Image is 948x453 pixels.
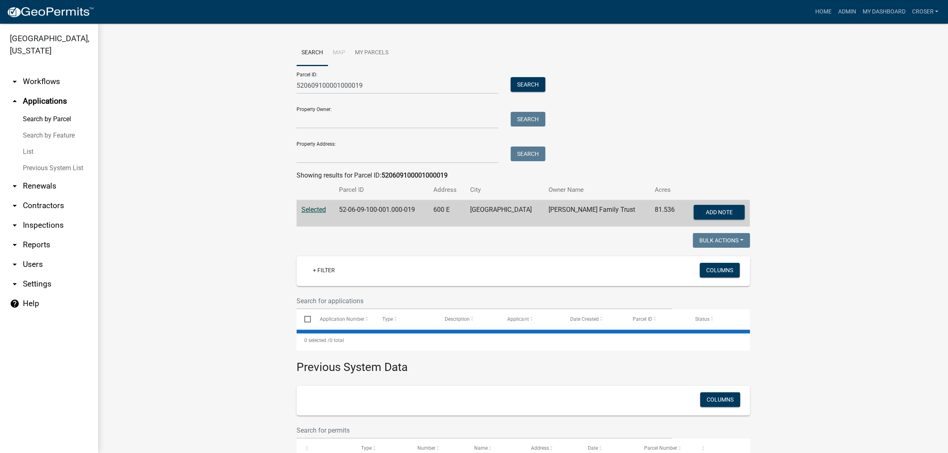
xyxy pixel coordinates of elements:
[445,316,470,322] span: Description
[306,263,341,278] a: + Filter
[587,445,598,451] span: Date
[507,316,529,322] span: Applicant
[428,200,465,227] td: 600 E
[562,309,625,329] datatable-header-cell: Date Created
[10,279,20,289] i: arrow_drop_down
[650,200,683,227] td: 81.536
[297,293,672,309] input: Search for applications
[465,180,544,200] th: City
[650,180,683,200] th: Acres
[417,445,435,451] span: Number
[908,4,941,20] a: croser
[10,181,20,191] i: arrow_drop_down
[544,180,650,200] th: Owner Name
[812,4,834,20] a: Home
[544,200,650,227] td: [PERSON_NAME] Family Trust
[437,309,500,329] datatable-header-cell: Description
[334,180,428,200] th: Parcel ID
[700,392,740,407] button: Columns
[511,77,545,92] button: Search
[304,338,330,343] span: 0 selected /
[297,351,750,376] h3: Previous System Data
[10,260,20,269] i: arrow_drop_down
[859,4,908,20] a: My Dashboard
[297,171,750,180] div: Showing results for Parcel ID:
[297,330,750,351] div: 0 total
[10,220,20,230] i: arrow_drop_down
[834,4,859,20] a: Admin
[511,112,545,127] button: Search
[644,445,677,451] span: Parcel Number
[301,206,326,213] a: Selected
[693,233,750,248] button: Bulk Actions
[500,309,562,329] datatable-header-cell: Applicant
[10,299,20,309] i: help
[10,201,20,211] i: arrow_drop_down
[350,40,393,66] a: My Parcels
[700,263,740,278] button: Columns
[10,96,20,106] i: arrow_drop_up
[465,200,544,227] td: [GEOGRAPHIC_DATA]
[375,309,437,329] datatable-header-cell: Type
[570,316,598,322] span: Date Created
[695,316,709,322] span: Status
[10,240,20,250] i: arrow_drop_down
[633,316,652,322] span: Parcel ID
[297,422,672,439] input: Search for permits
[297,40,328,66] a: Search
[531,445,549,451] span: Address
[687,309,749,329] datatable-header-cell: Status
[625,309,687,329] datatable-header-cell: Parcel ID
[10,77,20,87] i: arrow_drop_down
[334,200,428,227] td: 52-06-09-100-001.000-019
[361,445,371,451] span: Type
[382,316,393,322] span: Type
[694,205,745,220] button: Add Note
[320,316,364,322] span: Application Number
[297,309,312,329] datatable-header-cell: Select
[474,445,488,451] span: Name
[511,147,545,161] button: Search
[706,209,733,215] span: Add Note
[312,309,375,329] datatable-header-cell: Application Number
[428,180,465,200] th: Address
[381,171,448,179] strong: 520609100001000019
